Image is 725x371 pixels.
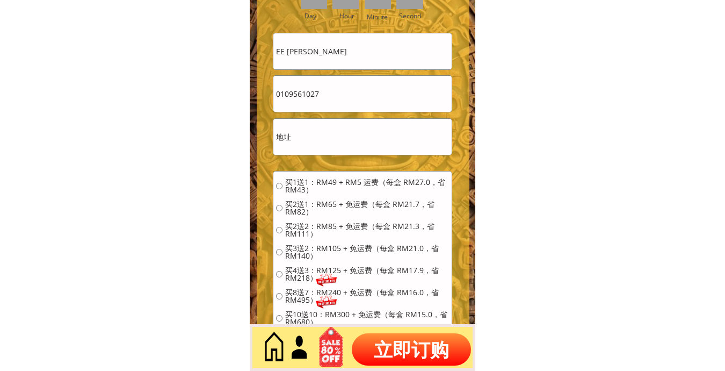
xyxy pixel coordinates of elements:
h3: Hour [339,11,362,21]
span: 买3送2：RM105 + 免运费（每盒 RM21.0，省 RM140） [285,245,449,260]
h3: Second [399,11,425,21]
h3: Minute [367,12,390,22]
span: 买2送2：RM85 + 免运费（每盒 RM21.3，省 RM111） [285,223,449,238]
span: 买8送7：RM240 + 免运费（每盒 RM16.0，省 RM495） [285,289,449,304]
span: 买4送3：RM125 + 免运费（每盒 RM17.9，省 RM218） [285,267,449,282]
input: 姓名 [273,33,452,69]
input: 地址 [273,119,452,155]
h3: Day [305,11,331,21]
span: 买10送10：RM300 + 免运费（每盒 RM15.0，省 RM680） [285,311,449,326]
span: 买1送1：RM49 + RM5 运费（每盒 RM27.0，省 RM43） [285,179,449,194]
input: 电话 [273,76,452,112]
span: 买2送1：RM65 + 免运费（每盒 RM21.7，省 RM82） [285,201,449,216]
p: 立即订购 [352,333,471,366]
